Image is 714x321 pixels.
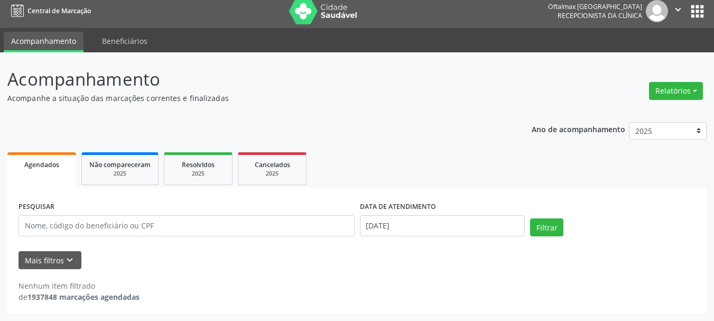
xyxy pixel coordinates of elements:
[182,160,215,169] span: Resolvidos
[548,2,642,11] div: Oftalmax [GEOGRAPHIC_DATA]
[7,2,91,20] a: Central de Marcação
[18,251,81,270] button: Mais filtroskeyboard_arrow_down
[27,6,91,15] span: Central de Marcação
[89,170,151,178] div: 2025
[360,199,436,215] label: DATA DE ATENDIMENTO
[7,66,497,93] p: Acompanhamento
[7,93,497,104] p: Acompanhe a situação das marcações correntes e finalizadas
[558,11,642,20] span: Recepcionista da clínica
[89,160,151,169] span: Não compareceram
[18,291,140,302] div: de
[360,215,525,236] input: Selecione um intervalo
[172,170,225,178] div: 2025
[95,32,155,50] a: Beneficiários
[24,160,59,169] span: Agendados
[672,4,684,15] i: 
[649,82,703,100] button: Relatórios
[64,254,76,266] i: keyboard_arrow_down
[4,32,84,52] a: Acompanhamento
[688,2,707,21] button: apps
[255,160,290,169] span: Cancelados
[18,199,54,215] label: PESQUISAR
[532,122,625,135] p: Ano de acompanhamento
[27,292,140,302] strong: 1937848 marcações agendadas
[18,280,140,291] div: Nenhum item filtrado
[530,218,563,236] button: Filtrar
[18,215,355,236] input: Nome, código do beneficiário ou CPF
[246,170,299,178] div: 2025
